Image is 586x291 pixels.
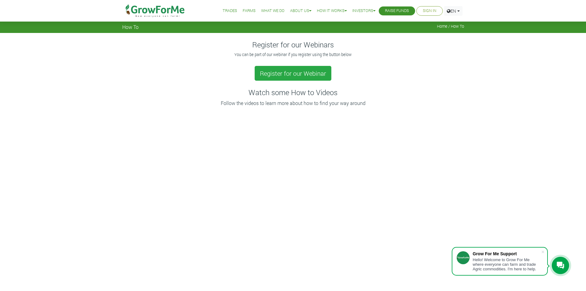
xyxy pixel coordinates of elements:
p: Follow the videos to learn more about how to find your way around [123,99,463,107]
a: About Us [290,8,311,14]
h4: Register for our Webinars [122,40,464,49]
span: Home / How To [437,24,464,29]
p: You can be part of our webinar if you register using the button below [123,52,463,58]
a: Register for our Webinar [255,66,331,81]
a: Sign In [423,8,436,14]
div: Hello! Welcome to Grow For Me where everyone can farm and trade Agric commodities. I'm here to help. [473,257,541,271]
a: Trades [223,8,237,14]
a: Farms [243,8,256,14]
a: EN [444,6,463,16]
div: Grow For Me Support [473,251,541,256]
a: How it Works [317,8,347,14]
a: Investors [352,8,375,14]
a: What We Do [261,8,285,14]
span: How To [122,24,139,30]
h4: Watch some How to Videos [122,88,464,97]
a: Raise Funds [385,8,409,14]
